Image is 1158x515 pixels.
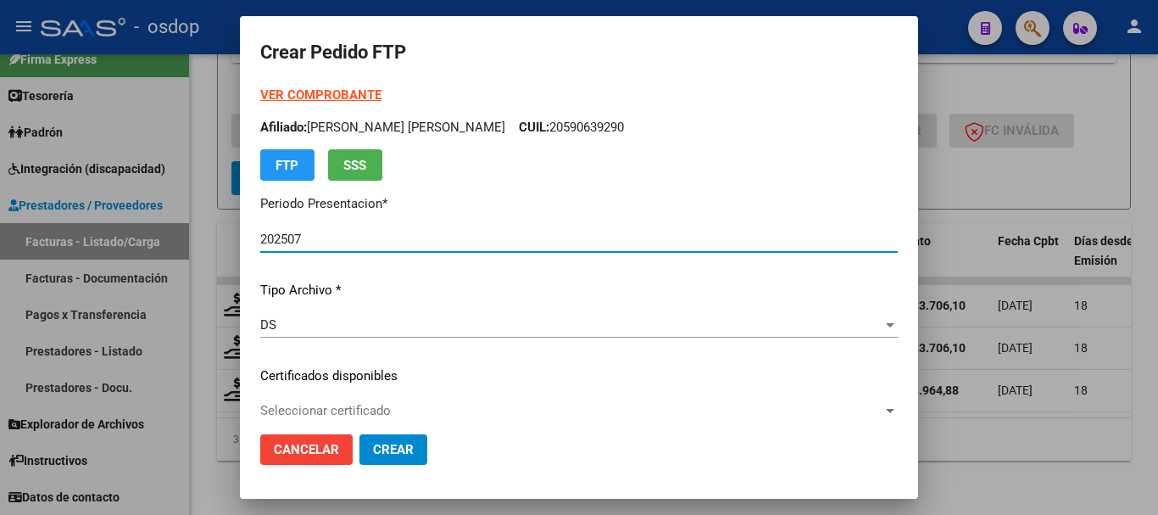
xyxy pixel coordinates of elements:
p: Periodo Presentacion [260,194,898,214]
span: DS [260,317,276,333]
span: CUIL: [519,120,549,135]
button: Cancelar [260,434,353,465]
h2: Crear Pedido FTP [260,36,898,69]
p: Tipo Archivo * [260,281,898,300]
span: Crear [373,442,414,457]
a: VER COMPROBANTE [260,87,381,103]
button: FTP [260,149,315,181]
span: FTP [276,158,299,173]
span: Cancelar [274,442,339,457]
button: SSS [328,149,382,181]
p: Certificados disponibles [260,367,898,386]
p: [PERSON_NAME] [PERSON_NAME] 20590639290 [260,118,898,137]
button: Crear [359,434,427,465]
span: SSS [344,158,367,173]
span: Afiliado: [260,120,307,135]
span: Seleccionar certificado [260,403,882,418]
